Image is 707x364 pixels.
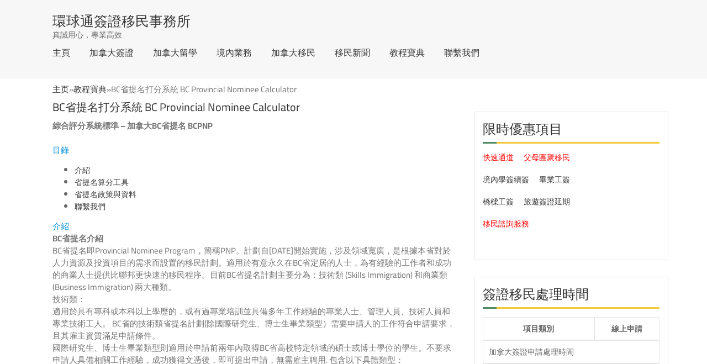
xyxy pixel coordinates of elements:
[524,194,570,209] a: 旅遊簽證延期
[52,305,457,342] p: 適用於具有專科或本科以上學歷的，或有過專業培訓並具備多年工作經驗的專業人士、管理人員、技術人員和專業技術工人。 BC省的技術類省提名計劃(除國際研究生、博士生畢業類型）需要申請人的工作符合申請要...
[335,48,370,57] a: 移民新聞
[483,317,594,340] th: 項目類別
[52,118,213,134] strong: 綜合評分系統標準 – 加拿大BC省提名 BCPNP
[75,163,90,177] a: 介紹
[483,120,659,144] h2: 限時優惠項目
[52,48,70,57] a: 主頁
[75,199,105,214] a: 聯繫我們
[389,48,425,57] a: 教程寶典
[483,286,659,309] h2: 簽證移民處理時間
[52,95,457,113] h1: BC省提名打分系統 BC Provincial Nominee Calculator
[52,81,297,97] span: »
[89,48,134,57] a: 加拿大簽證
[52,14,191,28] a: 環球通簽證移民事務所
[483,150,514,165] a: 快速通道
[524,150,570,165] a: 父母團聚移民
[73,81,297,97] span: »
[52,142,69,158] span: 目錄
[594,317,659,340] th: 線上申請
[75,175,129,189] a: 省提名算分工具
[483,172,529,187] a: 境內學簽續簽
[111,81,297,97] span: BC省提名打分系統 BC Provincial Nominee Calculator
[444,48,479,57] a: 聯繫我們
[75,187,136,202] a: 省提名政策與資料
[483,217,529,231] a: 移民諮詢服務
[52,218,69,234] span: 介紹
[52,29,122,40] span: 真誠用心，專業高效
[153,48,197,57] a: 加拿大留學
[52,245,457,293] p: BC省提名即Provincial Nominee Program，簡稱PNP。計劃自[DATE]開始實施，涉及領域寬廣，是根據本省對於人力資源及投資項目的需求而設置的移民計劃。適用於有意永久在B...
[217,48,252,57] a: 境內業務
[539,172,570,187] a: 畢業工簽
[52,81,69,97] a: 主页
[489,346,653,357] div: 加拿大簽證申請處理時間
[52,293,457,305] p: 技術類：
[483,194,514,209] a: 橋樑工簽
[52,230,103,246] strong: BC省提名介紹
[271,48,315,57] a: 加拿大移民
[73,81,107,97] a: 教程寶典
